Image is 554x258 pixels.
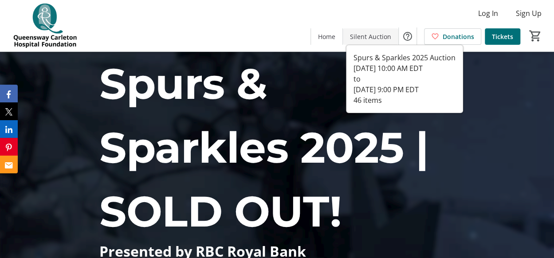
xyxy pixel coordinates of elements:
[354,63,456,74] div: [DATE] 10:00 AM EDT
[443,32,474,41] span: Donations
[318,32,335,41] span: Home
[350,32,391,41] span: Silent Auction
[343,28,398,45] a: Silent Auction
[354,84,456,95] div: [DATE] 9:00 PM EDT
[509,6,549,20] button: Sign Up
[354,52,456,63] div: Spurs & Sparkles 2025 Auction
[311,28,342,45] a: Home
[516,8,542,19] span: Sign Up
[354,95,456,106] div: 46 items
[527,28,543,44] button: Cart
[99,58,429,237] span: Spurs & Sparkles 2025 | SOLD OUT!
[354,74,456,84] div: to
[5,4,84,48] img: QCH Foundation's Logo
[492,32,513,41] span: Tickets
[485,28,520,45] a: Tickets
[399,27,416,45] button: Help
[471,6,505,20] button: Log In
[424,28,481,45] a: Donations
[478,8,498,19] span: Log In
